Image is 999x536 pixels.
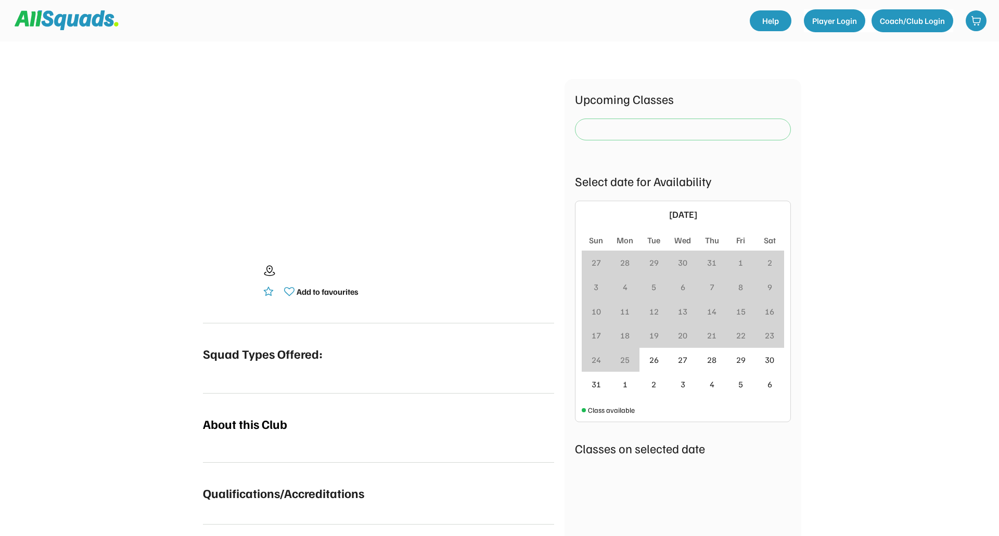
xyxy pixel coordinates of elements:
div: Squad Types Offered: [203,344,323,363]
button: Coach/Club Login [872,9,953,32]
div: 14 [707,305,716,318]
img: yH5BAEAAAAALAAAAAABAAEAAAIBRAA7 [203,255,255,307]
div: 2 [651,378,656,390]
div: 17 [592,329,601,342]
div: Class available [588,404,635,415]
div: 31 [592,378,601,390]
img: shopping-cart-01%20%281%29.svg [971,16,981,26]
img: yH5BAEAAAAALAAAAAABAAEAAAIBRAA7 [236,79,522,234]
div: Sat [764,234,776,246]
div: 30 [765,354,774,366]
button: Player Login [804,9,865,32]
div: 26 [649,354,659,366]
div: 28 [707,354,716,366]
div: 23 [765,329,774,342]
div: [DATE] [599,207,766,221]
div: 4 [623,281,627,293]
div: 24 [592,354,601,366]
div: Upcoming Classes [575,89,791,108]
div: 1 [738,256,743,269]
div: Classes on selected date [575,439,791,457]
div: Sun [589,234,603,246]
div: 8 [738,281,743,293]
div: Mon [617,234,633,246]
div: 21 [707,329,716,342]
a: Help [750,10,791,31]
div: 5 [651,281,656,293]
div: 6 [681,281,685,293]
div: 16 [765,305,774,318]
div: Thu [705,234,719,246]
div: 2 [767,256,772,269]
div: 15 [736,305,746,318]
div: Select date for Availability [575,172,791,190]
img: Squad%20Logo.svg [15,10,119,30]
div: Fri [736,234,745,246]
div: 27 [592,256,601,269]
div: 20 [678,329,687,342]
div: 29 [649,256,659,269]
div: 6 [767,378,772,390]
div: 27 [678,354,687,366]
div: 9 [767,281,772,293]
div: 4 [710,378,714,390]
div: 5 [738,378,743,390]
div: 19 [649,329,659,342]
div: 18 [620,329,630,342]
div: About this Club [203,414,287,433]
div: 28 [620,256,630,269]
div: 12 [649,305,659,318]
div: 10 [592,305,601,318]
div: 3 [594,281,598,293]
div: 1 [623,378,627,390]
div: 22 [736,329,746,342]
div: 3 [681,378,685,390]
div: 30 [678,256,687,269]
div: Qualifications/Accreditations [203,483,364,502]
div: 29 [736,354,746,366]
div: 31 [707,256,716,269]
div: Wed [674,234,691,246]
div: 25 [620,354,630,366]
div: 11 [620,305,630,318]
div: Tue [647,234,660,246]
div: 13 [678,305,687,318]
div: 7 [710,281,714,293]
div: Add to favourites [297,285,358,298]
